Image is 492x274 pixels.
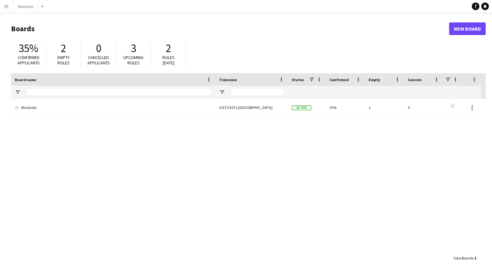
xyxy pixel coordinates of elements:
[292,77,304,82] span: Status
[15,89,20,95] button: Open Filter Menu
[166,41,171,55] span: 2
[231,88,284,96] input: Timezone Filter Input
[292,105,311,110] span: Active
[15,77,36,82] span: Board name
[162,55,175,66] span: Roles [DATE]
[219,77,237,82] span: Timezone
[26,88,212,96] input: Board name Filter Input
[219,89,225,95] button: Open Filter Menu
[330,77,349,82] span: Confirmed
[57,55,70,66] span: Empty roles
[453,252,476,264] div: :
[19,41,38,55] span: 35%
[326,99,365,116] div: 35%
[369,77,380,82] span: Empty
[365,99,404,116] div: 2
[449,22,486,35] a: New Board
[96,41,101,55] span: 0
[215,99,288,116] div: (CET/CEST) [GEOGRAPHIC_DATA]
[17,55,40,66] span: Confirmed applicants
[87,55,110,66] span: Cancelled applicants
[61,41,66,55] span: 2
[453,256,473,260] span: Total Boards
[123,55,143,66] span: Upcoming roles
[131,41,136,55] span: 3
[13,0,39,13] button: Mocktails
[15,99,212,116] a: Mocktails
[474,256,476,260] span: 1
[404,99,443,116] div: 0
[408,77,422,82] span: Cancels
[11,24,449,33] h1: Boards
